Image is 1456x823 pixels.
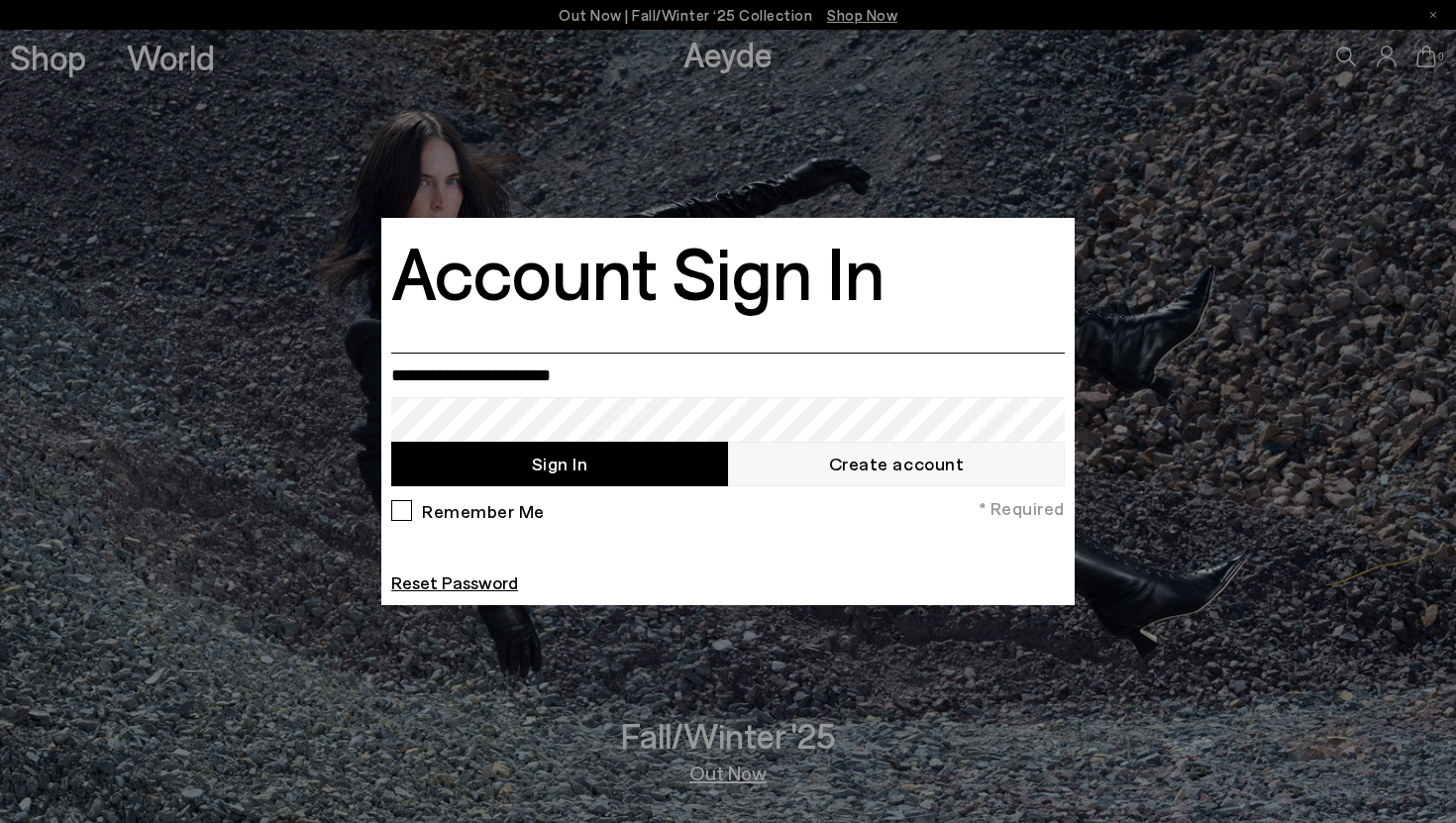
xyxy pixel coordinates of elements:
button: Sign In [391,442,728,486]
span: * Required [979,496,1065,521]
a: Reset Password [391,571,518,593]
h2: Account Sign In [391,231,884,310]
a: Create account [728,442,1065,486]
label: Remember Me [416,500,545,519]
